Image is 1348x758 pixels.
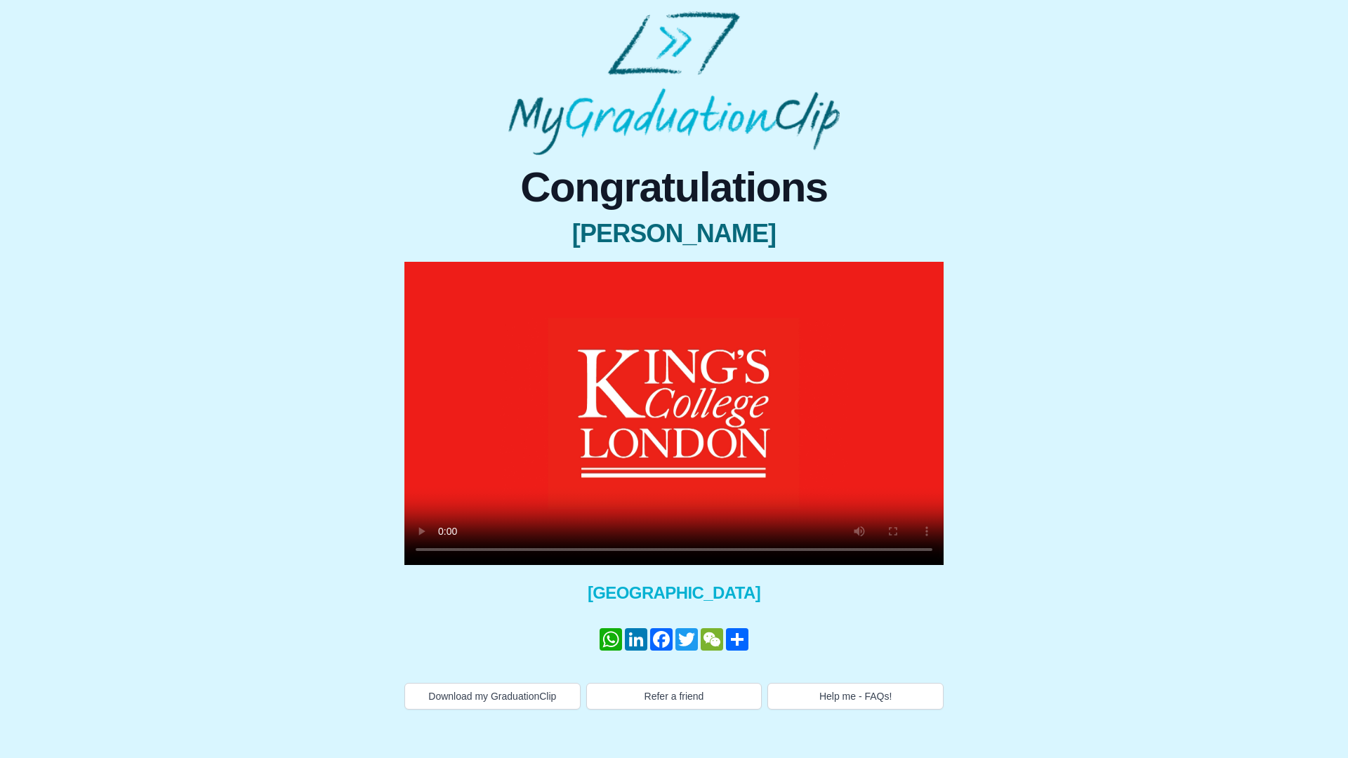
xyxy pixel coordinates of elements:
[404,683,581,710] button: Download my GraduationClip
[508,11,840,155] img: MyGraduationClip
[767,683,944,710] button: Help me - FAQs!
[699,628,725,651] a: WeChat
[674,628,699,651] a: Twitter
[404,166,944,208] span: Congratulations
[586,683,762,710] button: Refer a friend
[623,628,649,651] a: LinkedIn
[404,582,944,604] span: [GEOGRAPHIC_DATA]
[649,628,674,651] a: Facebook
[404,220,944,248] span: [PERSON_NAME]
[725,628,750,651] a: Share
[598,628,623,651] a: WhatsApp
